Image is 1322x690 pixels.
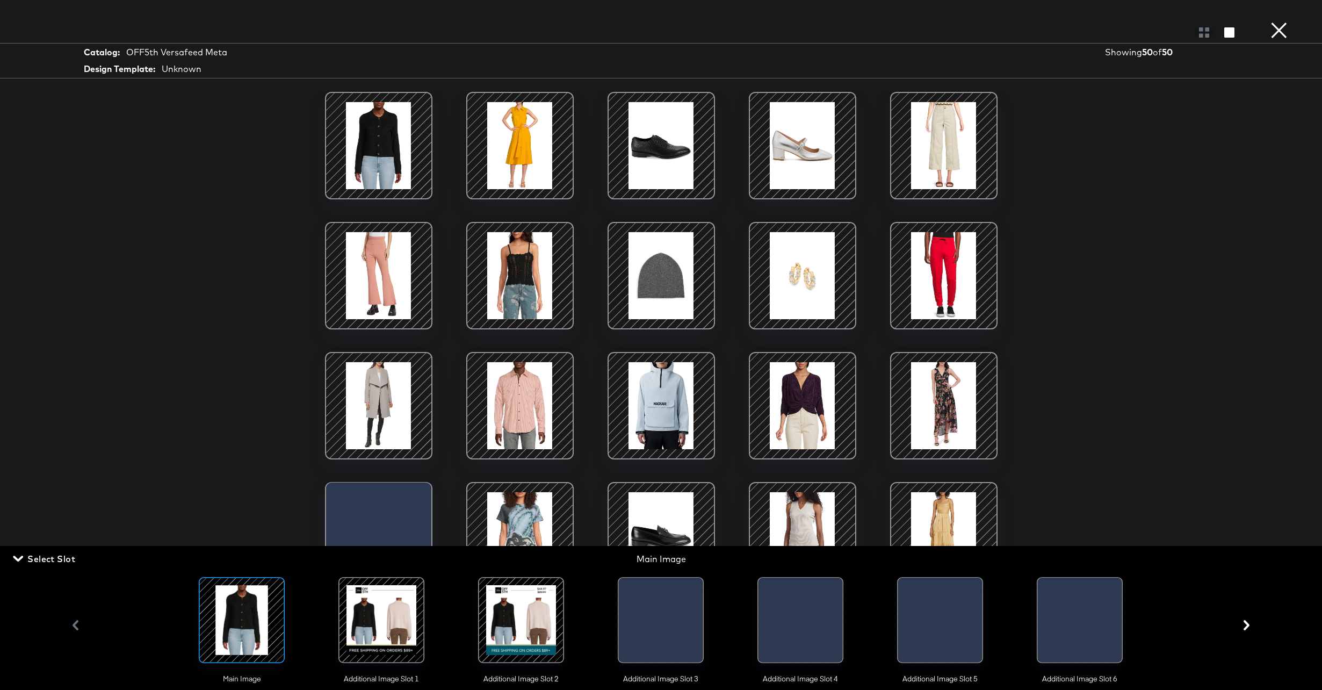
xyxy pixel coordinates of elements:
span: Additional Image Slot 1 [328,674,435,684]
strong: Design Template: [84,63,155,75]
strong: 50 [1162,47,1173,57]
span: Additional Image Slot 3 [607,674,714,684]
div: Showing of [1105,46,1220,59]
span: Additional Image Slot 6 [1026,674,1133,684]
span: Main Image [188,674,295,684]
div: OFF5th Versafeed Meta [126,46,227,59]
strong: Catalog: [84,46,120,59]
strong: 50 [1142,47,1153,57]
span: Select Slot [15,551,75,566]
button: Select Slot [11,551,80,566]
div: Main Image [447,553,875,565]
span: Additional Image Slot 2 [467,674,575,684]
span: Additional Image Slot 5 [886,674,994,684]
div: Unknown [162,63,201,75]
span: Additional Image Slot 4 [747,674,854,684]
